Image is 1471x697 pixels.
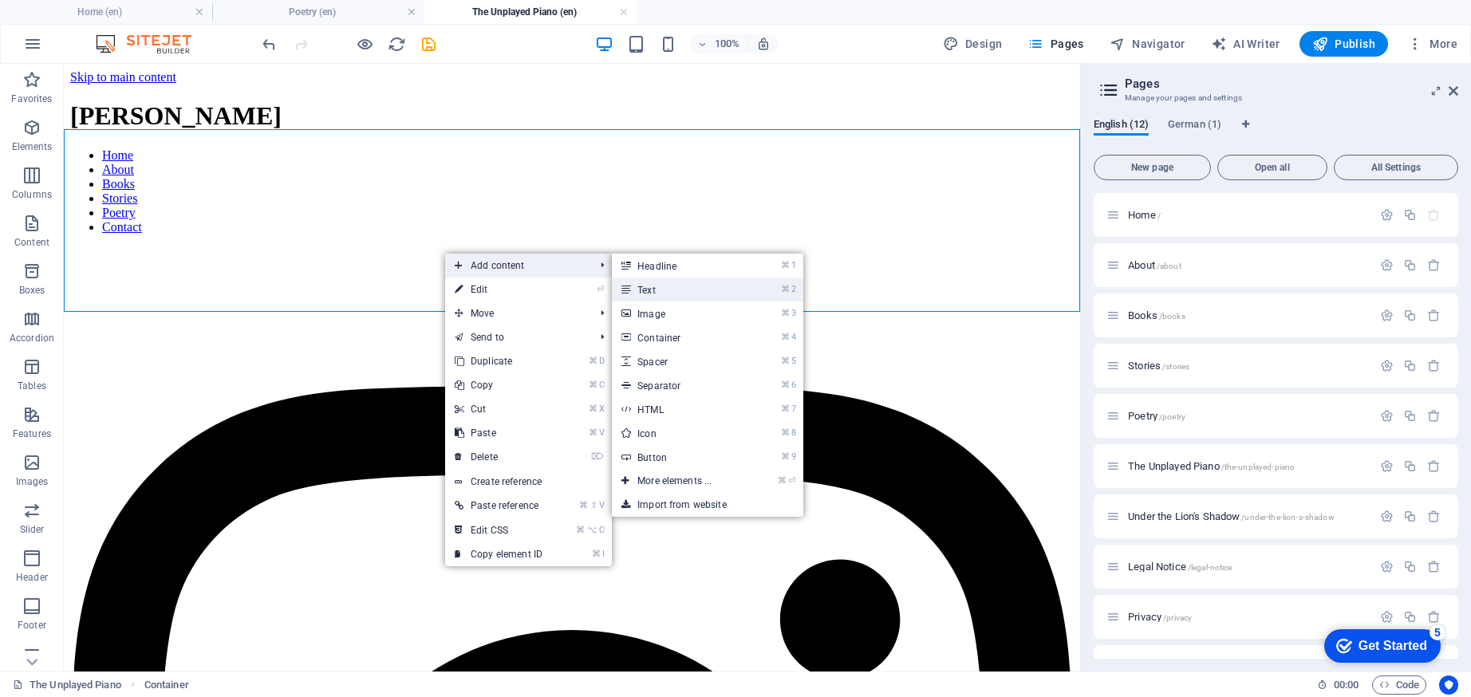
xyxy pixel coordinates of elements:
[43,18,112,32] div: Get Started
[114,3,130,19] div: 5
[1380,459,1394,473] div: Settings
[19,284,45,297] p: Boxes
[599,525,604,535] i: C
[691,34,747,53] button: 100%
[599,427,604,438] i: V
[13,427,51,440] p: Features
[1157,262,1181,270] span: /about
[592,549,601,559] i: ⌘
[10,332,54,345] p: Accordion
[1345,679,1347,691] span: :
[791,451,795,462] i: 9
[589,356,597,366] i: ⌘
[445,397,552,421] a: ⌘XCut
[1128,460,1295,472] span: Click to open page
[1380,359,1394,372] div: Settings
[1427,510,1441,523] div: Remove
[781,404,790,414] i: ⌘
[791,332,795,342] i: 4
[791,356,795,366] i: 5
[1159,312,1185,321] span: /books
[1225,163,1320,172] span: Open all
[781,427,790,438] i: ⌘
[12,140,53,153] p: Elements
[1027,36,1083,52] span: Pages
[1380,309,1394,322] div: Settings
[1094,155,1211,180] button: New page
[756,37,771,51] i: On resize automatically adjust zoom level to fit chosen device.
[1380,409,1394,423] div: Settings
[445,542,552,566] a: ⌘ICopy element ID
[212,3,424,21] h4: Poetry (en)
[445,254,588,278] span: Add content
[1403,560,1417,573] div: Duplicate
[599,356,604,366] i: D
[1403,309,1417,322] div: Duplicate
[1128,611,1192,623] span: Click to open page
[445,494,552,518] a: ⌘⇧VPaste reference
[1341,163,1451,172] span: All Settings
[1123,260,1372,270] div: About/about
[1427,409,1441,423] div: Remove
[18,619,46,632] p: Footer
[612,278,743,301] a: ⌘2Text
[612,325,743,349] a: ⌘4Container
[1403,258,1417,272] div: Duplicate
[599,380,604,390] i: C
[1427,459,1441,473] div: Remove
[791,260,795,270] i: 1
[612,397,743,421] a: ⌘7HTML
[9,8,125,41] div: Get Started 5 items remaining, 0% complete
[1128,259,1181,271] span: Click to open page
[589,427,597,438] i: ⌘
[6,6,112,20] a: Skip to main content
[1403,610,1417,624] div: Duplicate
[1128,209,1161,221] span: Click to open page
[20,523,45,536] p: Slider
[445,470,612,494] a: Create reference
[1439,675,1458,695] button: Usercentrics
[781,308,790,318] i: ⌘
[1163,613,1192,622] span: /privacy
[1159,412,1185,421] span: /poetry
[791,404,795,414] i: 7
[599,500,604,510] i: V
[937,31,1009,57] div: Design (Ctrl+Alt+Y)
[781,284,790,294] i: ⌘
[1217,155,1327,180] button: Open all
[1380,560,1394,573] div: Settings
[424,3,637,21] h4: The Unplayed Piano (en)
[1403,510,1417,523] div: Duplicate
[599,404,604,414] i: X
[937,31,1009,57] button: Design
[445,445,552,469] a: ⌦Delete
[1101,163,1204,172] span: New page
[1094,118,1458,148] div: Language Tabs
[1403,208,1417,222] div: Duplicate
[791,308,795,318] i: 3
[14,236,49,249] p: Content
[1403,359,1417,372] div: Duplicate
[788,475,795,486] i: ⏎
[1188,563,1232,572] span: /legal-notice
[1372,675,1426,695] button: Code
[1427,258,1441,272] div: Remove
[1427,208,1441,222] div: The startpage cannot be deleted
[1241,513,1334,522] span: /under-the-lion-s-shadow
[612,493,803,517] a: Import from website
[1110,36,1185,52] span: Navigator
[92,34,211,53] img: Editor Logo
[791,427,795,438] i: 8
[1407,36,1457,52] span: More
[1299,31,1388,57] button: Publish
[791,284,795,294] i: 2
[579,500,588,510] i: ⌘
[419,34,438,53] button: save
[1123,461,1372,471] div: The Unplayed Piano/the-unplayed-piano
[1128,309,1185,321] span: Click to open page
[445,373,552,397] a: ⌘CCopy
[576,525,585,535] i: ⌘
[18,380,46,392] p: Tables
[445,518,552,542] a: ⌘⌥CEdit CSS
[589,380,597,390] i: ⌘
